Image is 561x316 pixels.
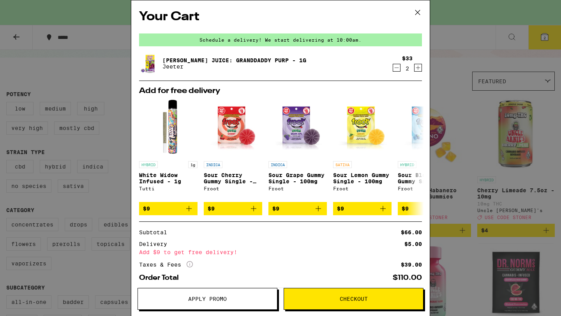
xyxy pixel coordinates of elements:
[139,172,198,184] p: White Widow Infused - 1g
[188,161,198,168] p: 1g
[139,274,184,281] div: Order Total
[139,99,198,157] img: Tutti - White Widow Infused - 1g
[402,65,413,72] div: 2
[284,288,423,310] button: Checkout
[268,172,327,184] p: Sour Grape Gummy Single - 100mg
[139,202,198,215] button: Add to bag
[188,296,227,302] span: Apply Promo
[340,296,368,302] span: Checkout
[268,99,327,202] a: Open page for Sour Grape Gummy Single - 100mg from Froot
[204,99,262,202] a: Open page for Sour Cherry Gummy Single - 100mg from Froot
[393,64,400,72] button: Decrement
[139,33,422,46] div: Schedule a delivery! We start delivering at 10:00am.
[333,99,392,202] a: Open page for Sour Lemon Gummy Single - 100mg from Froot
[268,161,287,168] p: INDICA
[333,161,352,168] p: SATIVA
[398,99,456,157] img: Froot - Sour Blue Razz Gummy Single - 100mg
[404,241,422,247] div: $5.00
[139,261,193,268] div: Taxes & Fees
[333,186,392,191] div: Froot
[268,99,327,157] img: Froot - Sour Grape Gummy Single - 100mg
[393,274,422,281] div: $110.00
[139,99,198,202] a: Open page for White Widow Infused - 1g from Tutti
[268,186,327,191] div: Froot
[162,57,306,63] a: [PERSON_NAME] Juice: Granddaddy Purp - 1g
[139,241,173,247] div: Delivery
[333,202,392,215] button: Add to bag
[208,205,215,212] span: $9
[333,99,392,157] img: Froot - Sour Lemon Gummy Single - 100mg
[138,288,277,310] button: Apply Promo
[139,186,198,191] div: Tutti
[401,230,422,235] div: $66.00
[139,249,422,255] div: Add $9 to get free delivery!
[204,161,222,168] p: INDICA
[5,5,56,12] span: Hi. Need any help?
[401,262,422,267] div: $39.00
[268,202,327,215] button: Add to bag
[162,63,306,70] p: Jeeter
[204,172,262,184] p: Sour Cherry Gummy Single - 100mg
[139,87,422,95] h2: Add for free delivery
[204,99,262,157] img: Froot - Sour Cherry Gummy Single - 100mg
[398,99,456,202] a: Open page for Sour Blue Razz Gummy Single - 100mg from Froot
[398,172,456,184] p: Sour Blue Razz Gummy Single - 100mg
[402,55,413,61] div: $33
[337,205,344,212] span: $9
[272,205,279,212] span: $9
[414,64,422,72] button: Increment
[204,186,262,191] div: Froot
[398,186,456,191] div: Froot
[204,202,262,215] button: Add to bag
[402,205,409,212] span: $9
[139,8,422,26] h2: Your Cart
[398,202,456,215] button: Add to bag
[143,205,150,212] span: $9
[139,230,173,235] div: Subtotal
[398,161,416,168] p: HYBRID
[333,172,392,184] p: Sour Lemon Gummy Single - 100mg
[139,53,161,74] img: Jeeter Juice: Granddaddy Purp - 1g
